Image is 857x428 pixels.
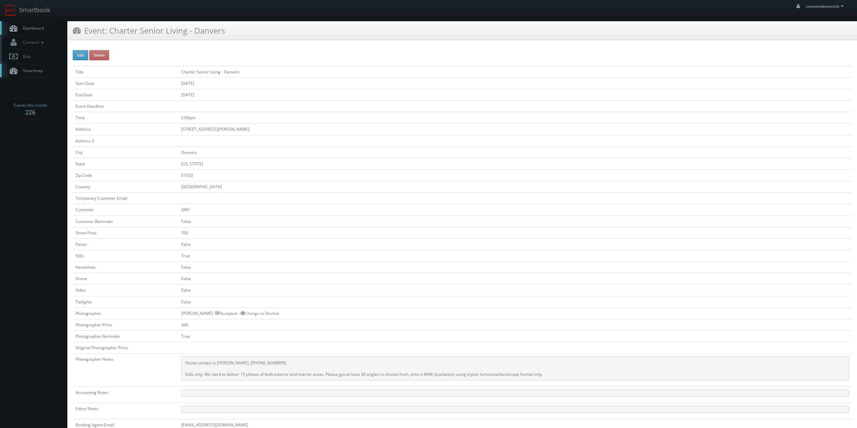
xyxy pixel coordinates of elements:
td: 300 [178,319,852,330]
td: End Date [73,89,178,100]
td: Start Date [73,77,178,89]
td: [US_STATE] [178,158,852,169]
td: Time [73,112,178,124]
td: [STREET_ADDRESS][PERSON_NAME] [178,124,852,135]
td: Photographer [73,307,178,319]
td: Shoot Price [73,227,178,238]
span: Bids [20,54,31,59]
td: GBV [178,204,852,216]
td: Original Photographer Price [73,342,178,354]
td: Customer Reminder [73,216,178,227]
td: Photographer Notes [73,354,178,387]
td: False [178,273,852,285]
td: False [178,285,852,296]
td: True [178,250,852,261]
td: City [73,146,178,158]
td: Address [73,124,178,135]
td: Danvers [178,146,852,158]
td: Accounting Notes [73,387,178,403]
span: Smartmap [20,68,43,73]
td: Editor Notes [73,403,178,419]
td: False [178,262,852,273]
td: Country [73,181,178,193]
td: Drone [73,273,178,285]
td: Stills [73,250,178,261]
button: Delete [89,50,109,60]
td: True [178,330,852,342]
td: [GEOGRAPHIC_DATA] [178,181,852,193]
td: Photographer Reminder [73,330,178,342]
pre: Onsite contact is [PERSON_NAME], [PHONE_NUMBER]. Stills only. We need to deliver 15 photos of bot... [181,356,849,381]
td: Address 2 [73,135,178,146]
td: Temporary Customer Email [73,193,178,204]
td: False [178,238,852,250]
td: False [178,296,852,307]
span: Events this month [14,102,47,109]
td: 2:00pm [178,112,852,124]
td: Panos [73,238,178,250]
h3: Event: Charter Senior Living - Danvers [73,25,225,36]
td: False [178,216,852,227]
td: [DATE] [178,89,852,100]
td: Twilights [73,296,178,307]
img: smartbook-logo.png [5,5,16,16]
strong: 226 [25,108,35,116]
span: Dashboard [20,25,44,31]
td: [PERSON_NAME] - Accepted -- [178,307,852,319]
td: Charter Senior Living - Danvers [178,66,852,77]
td: Video [73,285,178,296]
td: Title [73,66,178,77]
td: Customer [73,204,178,216]
td: Headshots [73,262,178,273]
td: 700 [178,227,852,238]
button: Edit [73,50,88,60]
td: [DATE] [178,77,852,89]
td: State [73,158,178,169]
a: Change to Decline [241,310,279,316]
span: seaweedonastick [806,3,846,9]
td: Zip Code [73,169,178,181]
span: Contacts [20,39,45,45]
td: Photographer Price [73,319,178,330]
td: Event Deadline [73,101,178,112]
td: 01923 [178,169,852,181]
